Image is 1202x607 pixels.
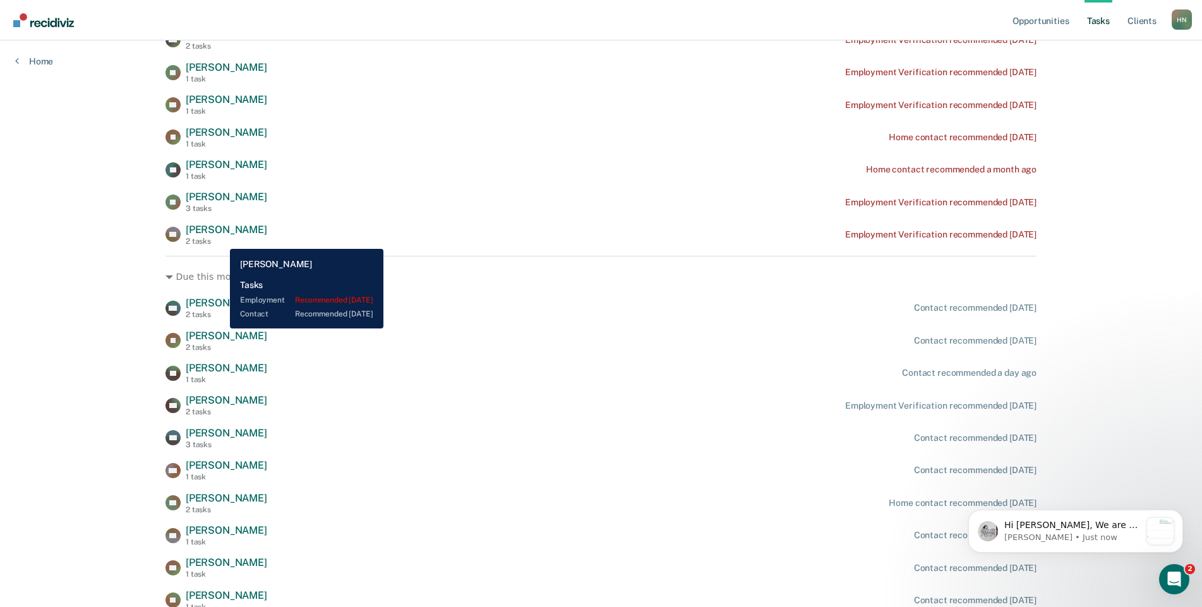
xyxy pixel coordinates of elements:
[186,204,267,213] div: 3 tasks
[914,595,1037,606] div: Contact recommended [DATE]
[186,407,267,416] div: 2 tasks
[13,13,74,27] img: Recidiviz
[186,589,267,601] span: [PERSON_NAME]
[186,191,267,203] span: [PERSON_NAME]
[15,56,53,67] a: Home
[845,100,1037,111] div: Employment Verification recommended [DATE]
[165,267,1037,287] div: Due this month 12
[914,303,1037,313] div: Contact recommended [DATE]
[914,335,1037,346] div: Contact recommended [DATE]
[949,484,1202,573] iframe: Intercom notifications message
[186,427,267,439] span: [PERSON_NAME]
[186,61,267,73] span: [PERSON_NAME]
[186,459,267,471] span: [PERSON_NAME]
[186,343,267,352] div: 2 tasks
[186,556,267,568] span: [PERSON_NAME]
[186,492,267,504] span: [PERSON_NAME]
[845,67,1037,78] div: Employment Verification recommended [DATE]
[845,400,1037,411] div: Employment Verification recommended [DATE]
[845,197,1037,208] div: Employment Verification recommended [DATE]
[249,267,274,287] span: 12
[186,237,267,246] div: 2 tasks
[186,224,267,236] span: [PERSON_NAME]
[889,498,1037,508] div: Home contact recommended [DATE]
[186,472,267,481] div: 1 task
[186,140,267,148] div: 1 task
[186,172,267,181] div: 1 task
[1185,564,1195,574] span: 2
[186,75,267,83] div: 1 task
[186,297,267,309] span: [PERSON_NAME]
[889,132,1037,143] div: Home contact recommended [DATE]
[186,159,267,171] span: [PERSON_NAME]
[186,362,267,374] span: [PERSON_NAME]
[914,530,1037,541] div: Contact recommended [DATE]
[186,570,267,579] div: 1 task
[186,375,267,384] div: 1 task
[186,330,267,342] span: [PERSON_NAME]
[186,440,267,449] div: 3 tasks
[1159,564,1189,594] iframe: Intercom live chat
[914,465,1037,476] div: Contact recommended [DATE]
[186,505,267,514] div: 2 tasks
[186,538,267,546] div: 1 task
[914,563,1037,574] div: Contact recommended [DATE]
[845,229,1037,240] div: Employment Verification recommended [DATE]
[186,394,267,406] span: [PERSON_NAME]
[186,107,267,116] div: 1 task
[186,93,267,105] span: [PERSON_NAME]
[866,164,1037,175] div: Home contact recommended a month ago
[186,42,267,51] div: 2 tasks
[186,524,267,536] span: [PERSON_NAME]
[186,310,267,319] div: 2 tasks
[914,433,1037,443] div: Contact recommended [DATE]
[186,126,267,138] span: [PERSON_NAME]
[1172,9,1192,30] button: Profile dropdown button
[1172,9,1192,30] div: H N
[902,368,1037,378] div: Contact recommended a day ago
